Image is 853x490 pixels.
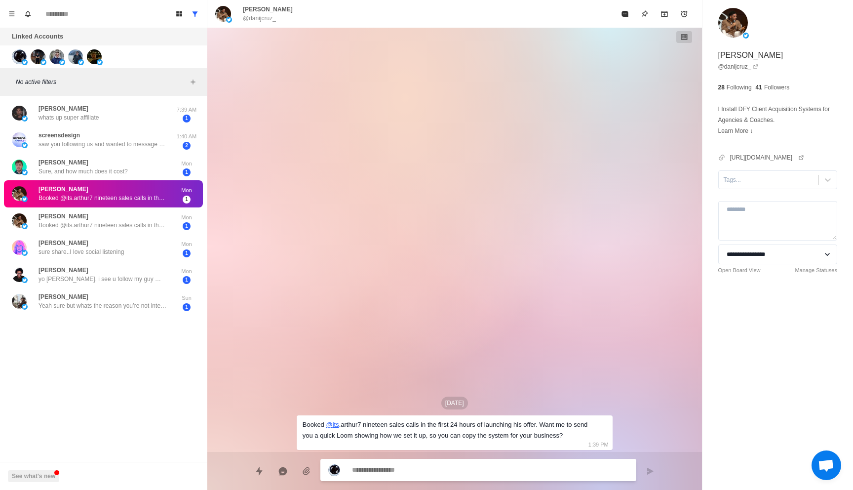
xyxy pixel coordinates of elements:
[183,222,191,230] span: 1
[39,113,99,122] p: whats up super affiliate
[39,275,167,284] p: yo [PERSON_NAME], i see u follow my guy @conortrains. curious, u lookin to tap into youtube organ...
[655,4,674,24] button: Archive
[174,267,199,276] p: Mon
[326,421,339,428] a: @its
[718,266,761,275] a: Open Board View
[22,250,28,256] img: picture
[243,5,293,14] p: [PERSON_NAME]
[39,239,88,247] p: [PERSON_NAME]
[718,104,838,136] p: I Install DFY Client Acquisition Systems for Agencies & Coaches. Learn More ↓
[174,132,199,141] p: 1:40 AM
[12,240,27,255] img: picture
[4,6,20,22] button: Menu
[174,240,199,248] p: Mon
[22,196,28,202] img: picture
[39,104,88,113] p: [PERSON_NAME]
[812,450,841,480] div: Open chat
[22,169,28,175] img: picture
[183,196,191,204] span: 1
[727,83,752,92] p: Following
[39,194,167,203] p: Booked @its.arthur7 nineteen sales calls in the first 24 hours of launching his offer. Want me to...
[183,303,191,311] span: 1
[49,49,64,64] img: picture
[31,49,45,64] img: picture
[39,140,167,149] p: saw you following us and wanted to message you :) how's life?
[78,59,84,65] img: picture
[39,158,88,167] p: [PERSON_NAME]
[39,212,88,221] p: [PERSON_NAME]
[39,221,167,230] p: Booked @its.arthur7 nineteen sales calls in the first 24 hours of launching his offer. Want me to...
[39,131,80,140] p: screensdesign
[12,267,27,282] img: picture
[297,461,316,481] button: Add media
[718,8,748,38] img: picture
[22,142,28,148] img: picture
[174,294,199,302] p: Sun
[39,266,88,275] p: [PERSON_NAME]
[718,62,759,71] a: @danijcruz_
[328,464,340,476] img: picture
[174,213,199,222] p: Mon
[39,292,88,301] p: [PERSON_NAME]
[12,106,27,121] img: picture
[22,116,28,122] img: picture
[303,419,591,441] div: Booked .arthur7 nineteen sales calls in the first 24 hours of launching his offer. Want me to sen...
[12,213,27,228] img: picture
[171,6,187,22] button: Board View
[20,6,36,22] button: Notifications
[249,461,269,481] button: Quick replies
[22,59,28,65] img: picture
[12,294,27,309] img: picture
[795,266,837,275] a: Manage Statuses
[22,223,28,229] img: picture
[174,106,199,114] p: 7:39 AM
[730,153,805,162] a: [URL][DOMAIN_NAME]
[243,14,276,23] p: @danijcruz_
[743,33,749,39] img: picture
[39,301,167,310] p: Yeah sure but whats the reason you’re not interested
[16,78,187,86] p: No active filters
[174,160,199,168] p: Mon
[39,167,128,176] p: Sure, and how much does it cost?
[183,115,191,122] span: 1
[183,249,191,257] span: 1
[12,186,27,201] img: picture
[674,4,694,24] button: Add reminder
[718,49,783,61] p: [PERSON_NAME]
[718,83,725,92] p: 28
[764,83,789,92] p: Followers
[187,6,203,22] button: Show all conversations
[183,276,191,284] span: 1
[39,185,88,194] p: [PERSON_NAME]
[22,277,28,283] img: picture
[215,6,231,22] img: picture
[12,160,27,174] img: picture
[39,247,124,256] p: sure share..I love social listening
[756,83,762,92] p: 41
[174,186,199,195] p: Mon
[22,304,28,310] img: picture
[615,4,635,24] button: Mark as read
[8,470,59,482] button: See what's new
[12,32,63,41] p: Linked Accounts
[97,59,103,65] img: picture
[187,76,199,88] button: Add filters
[640,461,660,481] button: Send message
[59,59,65,65] img: picture
[635,4,655,24] button: Pin
[588,439,609,450] p: 1:39 PM
[441,397,468,409] p: [DATE]
[12,49,27,64] img: picture
[87,49,102,64] img: picture
[226,17,232,23] img: picture
[183,142,191,150] span: 2
[12,132,27,147] img: picture
[40,59,46,65] img: picture
[68,49,83,64] img: picture
[273,461,293,481] button: Reply with AI
[183,168,191,176] span: 1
